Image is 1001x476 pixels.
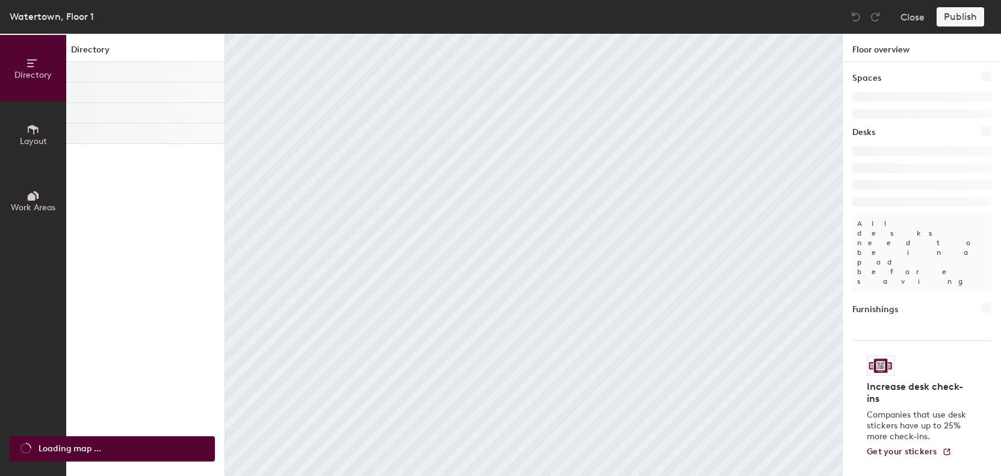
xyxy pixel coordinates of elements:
h1: Desks [852,126,875,139]
span: Get your stickers [867,446,937,457]
span: Loading map ... [39,442,101,456]
p: All desks need to be in a pod before saving [852,214,991,291]
h1: Furnishings [852,303,898,316]
img: Undo [850,11,862,23]
button: Close [900,7,925,27]
p: Companies that use desk stickers have up to 25% more check-ins. [867,410,970,442]
h1: Floor overview [843,34,1001,62]
canvas: Map [225,34,842,476]
span: Work Areas [11,202,55,213]
span: Directory [14,70,52,80]
span: Layout [20,136,47,146]
h4: Increase desk check-ins [867,381,970,405]
h1: Directory [66,43,225,62]
div: Watertown, Floor 1 [10,9,94,24]
img: Sticker logo [867,355,894,376]
h1: Spaces [852,72,881,85]
img: Redo [869,11,881,23]
a: Get your stickers [867,447,952,457]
